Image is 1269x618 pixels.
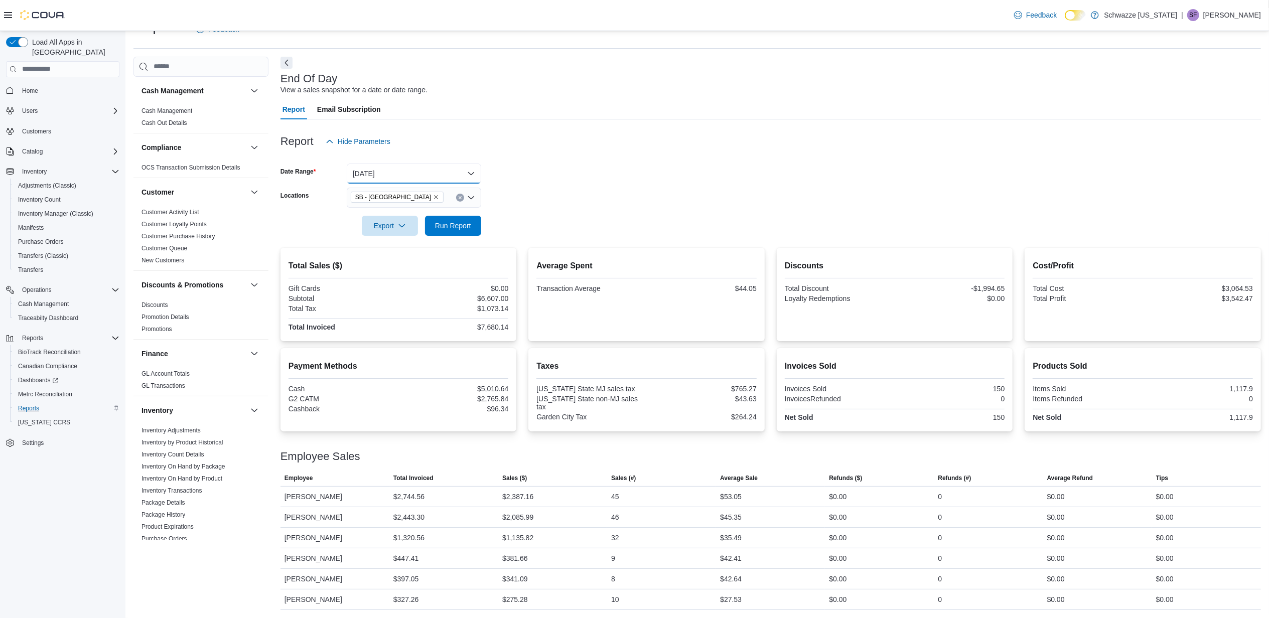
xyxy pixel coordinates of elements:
[785,294,893,302] div: Loyalty Redemptions
[1047,532,1065,544] div: $0.00
[14,298,119,310] span: Cash Management
[289,395,396,403] div: G2 CATM
[133,105,268,133] div: Cash Management
[393,532,425,544] div: $1,320.56
[10,415,123,429] button: [US_STATE] CCRS
[14,388,119,400] span: Metrc Reconciliation
[1033,413,1061,421] strong: Net Sold
[18,145,119,158] span: Catalog
[142,463,225,470] a: Inventory On Hand by Package
[1033,294,1141,302] div: Total Profit
[142,370,190,378] span: GL Account Totals
[280,528,389,548] div: [PERSON_NAME]
[400,385,508,393] div: $5,010.64
[18,300,69,308] span: Cash Management
[142,164,240,171] a: OCS Transaction Submission Details
[280,589,389,609] div: [PERSON_NAME]
[142,232,215,240] span: Customer Purchase History
[22,439,44,447] span: Settings
[14,388,76,400] a: Metrc Reconciliation
[10,207,123,221] button: Inventory Manager (Classic)
[142,427,201,434] a: Inventory Adjustments
[400,304,508,313] div: $1,073.14
[897,284,1005,292] div: -$1,994.65
[280,192,309,200] label: Locations
[14,346,119,358] span: BioTrack Reconciliation
[248,85,260,97] button: Cash Management
[22,127,51,135] span: Customers
[1145,413,1253,421] div: 1,117.9
[400,294,508,302] div: $6,607.00
[142,535,187,543] span: Purchase Orders
[18,166,51,178] button: Inventory
[142,107,192,114] a: Cash Management
[142,475,222,483] span: Inventory On Hand by Product
[785,385,893,393] div: Invoices Sold
[22,107,38,115] span: Users
[142,523,194,530] a: Product Expirations
[142,221,207,228] a: Customer Loyalty Points
[14,264,119,276] span: Transfers
[280,135,314,147] h3: Report
[14,264,47,276] a: Transfers
[142,257,184,264] a: New Customers
[283,99,305,119] span: Report
[829,491,847,503] div: $0.00
[10,263,123,277] button: Transfers
[18,196,61,204] span: Inventory Count
[368,216,412,236] span: Export
[611,511,619,523] div: 46
[18,105,119,117] span: Users
[18,332,119,344] span: Reports
[10,311,123,325] button: Traceabilty Dashboard
[142,280,223,290] h3: Discounts & Promotions
[1047,511,1065,523] div: $0.00
[142,107,192,115] span: Cash Management
[829,511,847,523] div: $0.00
[1156,552,1174,564] div: $0.00
[502,532,533,544] div: $1,135.82
[133,299,268,339] div: Discounts & Promotions
[142,438,223,446] span: Inventory by Product Historical
[14,222,119,234] span: Manifests
[351,192,444,203] span: SB - Garden City
[289,260,509,272] h2: Total Sales ($)
[142,487,202,494] a: Inventory Transactions
[720,491,742,503] div: $53.05
[142,314,189,321] a: Promotion Details
[14,194,65,206] a: Inventory Count
[142,245,187,252] a: Customer Queue
[248,141,260,153] button: Compliance
[1156,474,1168,482] span: Tips
[1033,260,1253,272] h2: Cost/Profit
[142,370,190,377] a: GL Account Totals
[18,125,55,137] a: Customers
[142,382,185,389] a: GL Transactions
[18,284,119,296] span: Operations
[10,387,123,401] button: Metrc Reconciliation
[938,511,942,523] div: 0
[20,10,65,20] img: Cova
[400,323,508,331] div: $7,680.14
[18,252,68,260] span: Transfers (Classic)
[18,348,81,356] span: BioTrack Reconciliation
[18,376,58,384] span: Dashboards
[142,142,181,152] h3: Compliance
[456,194,464,202] button: Clear input
[1033,385,1141,393] div: Items Sold
[133,368,268,396] div: Finance
[142,325,172,333] span: Promotions
[18,284,56,296] button: Operations
[502,474,527,482] span: Sales ($)
[1156,511,1174,523] div: $0.00
[18,145,47,158] button: Catalog
[720,511,742,523] div: $45.35
[502,573,528,585] div: $341.09
[142,119,187,127] span: Cash Out Details
[22,147,43,156] span: Catalog
[649,395,757,403] div: $43.63
[142,164,240,172] span: OCS Transaction Submission Details
[14,180,119,192] span: Adjustments (Classic)
[14,236,119,248] span: Purchase Orders
[1033,360,1253,372] h2: Products Sold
